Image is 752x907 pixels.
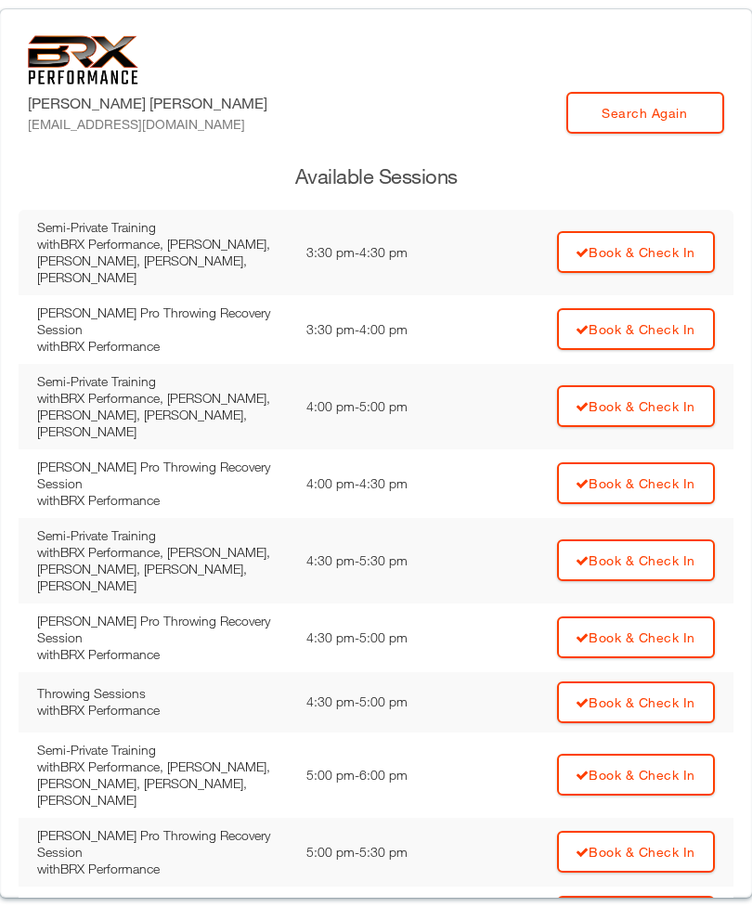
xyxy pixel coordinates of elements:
[37,742,288,758] div: Semi-Private Training
[557,308,715,350] a: Book & Check In
[37,373,288,390] div: Semi-Private Training
[557,616,715,658] a: Book & Check In
[297,364,468,449] td: 4:00 pm - 5:00 pm
[557,462,715,504] a: Book & Check In
[297,518,468,603] td: 4:30 pm - 5:30 pm
[37,613,288,646] div: [PERSON_NAME] Pro Throwing Recovery Session
[297,210,468,295] td: 3:30 pm - 4:30 pm
[37,492,288,509] div: with BRX Performance
[566,92,724,134] a: Search Again
[19,162,733,191] h3: Available Sessions
[557,231,715,273] a: Book & Check In
[37,544,288,594] div: with BRX Performance, [PERSON_NAME], [PERSON_NAME], [PERSON_NAME], [PERSON_NAME]
[297,732,468,818] td: 5:00 pm - 6:00 pm
[37,304,288,338] div: [PERSON_NAME] Pro Throwing Recovery Session
[28,114,267,134] div: [EMAIL_ADDRESS][DOMAIN_NAME]
[557,831,715,873] a: Book & Check In
[557,754,715,796] a: Book & Check In
[557,539,715,581] a: Book & Check In
[297,603,468,672] td: 4:30 pm - 5:00 pm
[37,861,288,877] div: with BRX Performance
[557,385,715,427] a: Book & Check In
[297,295,468,364] td: 3:30 pm - 4:00 pm
[297,672,468,732] td: 4:30 pm - 5:00 pm
[37,527,288,544] div: Semi-Private Training
[28,92,267,134] label: [PERSON_NAME] [PERSON_NAME]
[297,449,468,518] td: 4:00 pm - 4:30 pm
[37,338,288,355] div: with BRX Performance
[37,459,288,492] div: [PERSON_NAME] Pro Throwing Recovery Session
[37,390,288,440] div: with BRX Performance, [PERSON_NAME], [PERSON_NAME], [PERSON_NAME], [PERSON_NAME]
[37,236,288,286] div: with BRX Performance, [PERSON_NAME], [PERSON_NAME], [PERSON_NAME], [PERSON_NAME]
[37,685,288,702] div: Throwing Sessions
[28,35,138,84] img: 6f7da32581c89ca25d665dc3aae533e4f14fe3ef_original.svg
[37,702,288,719] div: with BRX Performance
[37,758,288,809] div: with BRX Performance, [PERSON_NAME], [PERSON_NAME], [PERSON_NAME], [PERSON_NAME]
[37,646,288,663] div: with BRX Performance
[37,219,288,236] div: Semi-Private Training
[37,827,288,861] div: [PERSON_NAME] Pro Throwing Recovery Session
[557,681,715,723] a: Book & Check In
[297,818,468,887] td: 5:00 pm - 5:30 pm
